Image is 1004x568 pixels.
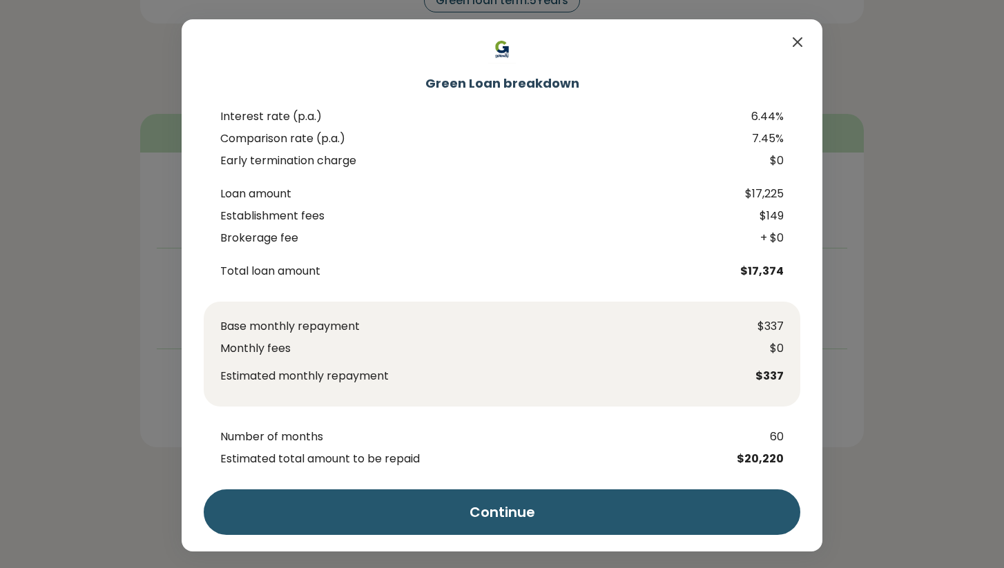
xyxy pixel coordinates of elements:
[731,153,800,169] span: $0
[220,318,715,335] span: Base monthly repayment
[715,318,784,335] span: $337
[731,108,800,125] span: 6.44%
[789,33,806,50] button: Close
[220,208,731,224] span: Establishment fees
[220,263,731,280] span: Total loan amount
[220,186,731,202] span: Loan amount
[220,130,731,147] span: Comparison rate (p.a.)
[454,36,550,63] img: Lender Logo
[731,451,800,467] span: $20,220
[220,340,715,357] span: Monthly fees
[220,429,731,445] span: Number of months
[715,340,784,357] span: $0
[204,75,800,92] h2: Green Loan breakdown
[731,263,800,280] span: $17,374
[220,108,731,125] span: Interest rate (p.a.)
[731,230,800,246] span: + $0
[715,368,784,384] span: $337
[220,230,731,246] span: Brokerage fee
[731,208,800,224] span: $149
[731,429,800,445] span: 60
[204,489,800,535] button: Continue
[731,186,800,202] span: $17,225
[220,153,731,169] span: Early termination charge
[220,451,731,467] span: Estimated total amount to be repaid
[220,368,715,384] span: Estimated monthly repayment
[731,130,800,147] span: 7.45%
